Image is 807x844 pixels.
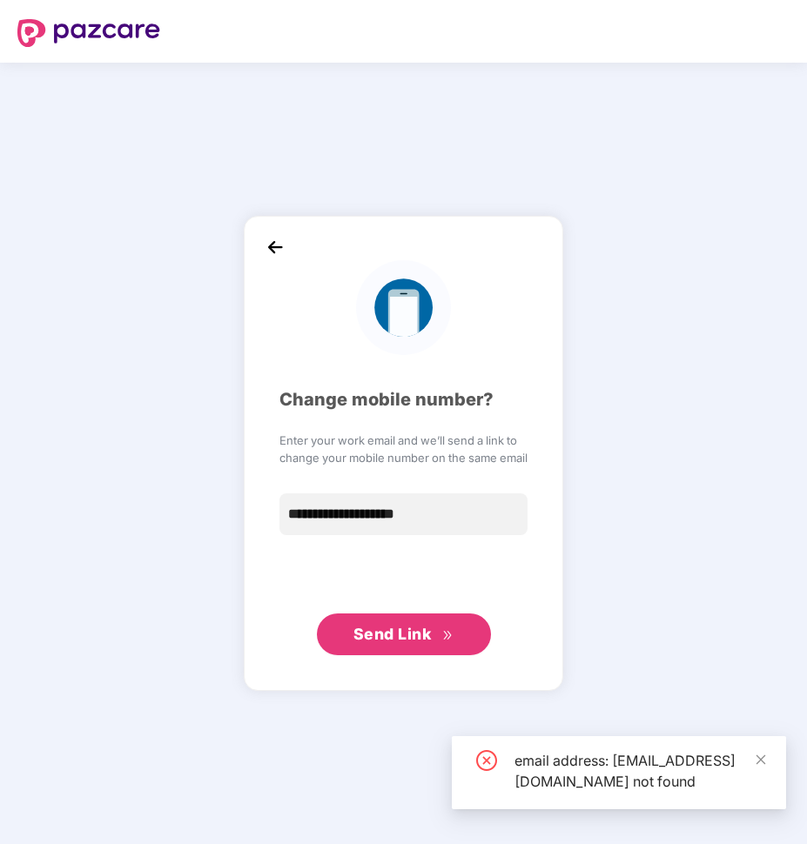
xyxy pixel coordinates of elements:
[476,750,497,771] span: close-circle
[262,234,288,260] img: back_icon
[17,19,160,47] img: logo
[353,625,432,643] span: Send Link
[279,432,528,449] span: Enter your work email and we’ll send a link to
[442,630,454,641] span: double-right
[279,386,528,413] div: Change mobile number?
[279,449,528,466] span: change your mobile number on the same email
[755,754,767,766] span: close
[356,260,451,355] img: logo
[317,613,491,655] button: Send Linkdouble-right
[514,750,765,792] div: email address: [EMAIL_ADDRESS][DOMAIN_NAME] not found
